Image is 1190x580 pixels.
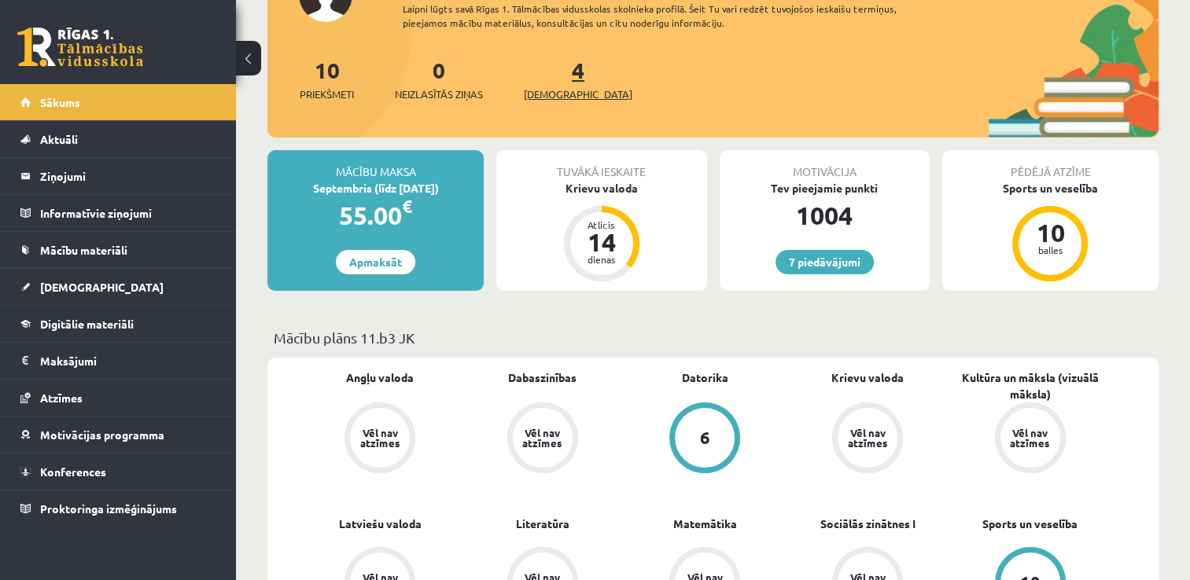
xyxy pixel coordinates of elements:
a: Ziņojumi [20,158,216,194]
a: Mācību materiāli [20,232,216,268]
legend: Maksājumi [40,343,216,379]
span: Neizlasītās ziņas [395,86,483,102]
div: Tev pieejamie punkti [720,180,930,196]
div: Motivācija [720,150,930,180]
a: Motivācijas programma [20,417,216,453]
p: Mācību plāns 11.b3 JK [274,327,1152,348]
span: Sākums [40,95,80,109]
a: Aktuāli [20,121,216,157]
div: Septembris (līdz [DATE]) [267,180,484,196]
a: Vēl nav atzīmes [299,402,462,476]
a: Krievu valoda [831,369,904,386]
span: Digitālie materiāli [40,317,134,331]
div: 55.00 [267,196,484,234]
span: [DEMOGRAPHIC_DATA] [40,280,164,294]
div: 1004 [720,196,930,234]
a: 6 [624,402,787,476]
a: 4[DEMOGRAPHIC_DATA] [524,56,632,102]
div: Krievu valoda [496,180,706,196]
div: Laipni lūgts savā Rīgas 1. Tālmācības vidusskolas skolnieka profilā. Šeit Tu vari redzēt tuvojošo... [403,2,938,30]
legend: Ziņojumi [40,158,216,194]
a: Kultūra un māksla (vizuālā māksla) [949,369,1111,402]
a: Literatūra [516,516,569,532]
a: Rīgas 1. Tālmācības vidusskola [17,28,143,67]
a: [DEMOGRAPHIC_DATA] [20,269,216,305]
div: dienas [578,255,625,264]
a: Apmaksāt [336,250,415,274]
div: balles [1026,245,1074,255]
div: Atlicis [578,220,625,229]
div: Vēl nav atzīmes [1008,428,1052,448]
div: Vēl nav atzīmes [846,428,890,448]
a: Datorika [682,369,728,386]
a: Vēl nav atzīmes [787,402,949,476]
a: Informatīvie ziņojumi [20,195,216,231]
div: Vēl nav atzīmes [358,428,402,448]
div: Mācību maksa [267,150,484,180]
div: 14 [578,229,625,255]
legend: Informatīvie ziņojumi [40,195,216,231]
a: Konferences [20,453,216,490]
a: Angļu valoda [346,369,414,386]
a: Sociālās zinātnes I [820,516,916,532]
a: Latviešu valoda [339,516,422,532]
div: 10 [1026,220,1074,245]
span: Proktoringa izmēģinājums [40,501,177,516]
div: Pēdējā atzīme [942,150,1159,180]
a: 10Priekšmeti [300,56,354,102]
a: Vēl nav atzīmes [949,402,1111,476]
a: Sākums [20,84,216,120]
a: Vēl nav atzīmes [462,402,624,476]
span: [DEMOGRAPHIC_DATA] [524,86,632,102]
a: Sports un veselība [982,516,1078,532]
span: € [402,195,412,218]
a: Sports un veselība 10 balles [942,180,1159,284]
div: 6 [700,429,710,446]
a: Maksājumi [20,343,216,379]
span: Priekšmeti [300,86,354,102]
a: Matemātika [673,516,737,532]
a: Krievu valoda Atlicis 14 dienas [496,180,706,284]
span: Atzīmes [40,391,83,405]
a: Dabaszinības [508,369,577,386]
div: Sports un veselība [942,180,1159,196]
span: Motivācijas programma [40,428,164,442]
a: Proktoringa izmēģinājums [20,490,216,527]
a: Digitālie materiāli [20,306,216,342]
span: Mācību materiāli [40,243,127,257]
div: Tuvākā ieskaite [496,150,706,180]
div: Vēl nav atzīmes [521,428,565,448]
a: 0Neizlasītās ziņas [395,56,483,102]
span: Konferences [40,464,106,479]
span: Aktuāli [40,132,78,146]
a: 7 piedāvājumi [776,250,874,274]
a: Atzīmes [20,380,216,416]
